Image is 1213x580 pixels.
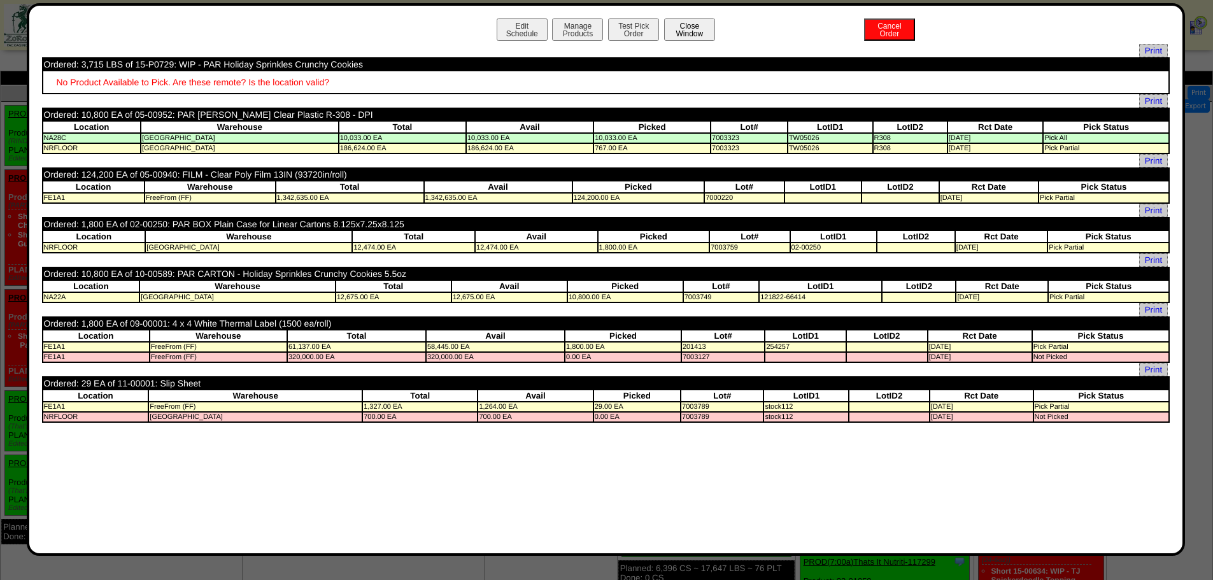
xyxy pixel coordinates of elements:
[705,181,783,192] th: Lot#
[608,18,659,41] button: Test PickOrder
[682,343,765,351] td: 201413
[764,402,848,411] td: stock112
[710,243,789,252] td: 7003759
[1139,94,1168,108] a: Print
[599,231,709,242] th: Picked
[1049,293,1168,302] td: Pick Partial
[43,122,140,132] th: Location
[141,134,338,143] td: [GEOGRAPHIC_DATA]
[568,293,683,302] td: 10,800.00 EA
[150,330,287,341] th: Warehouse
[948,144,1043,153] td: [DATE]
[1139,253,1168,267] span: Print
[1139,204,1168,217] a: Print
[552,18,603,41] button: ManageProducts
[149,413,362,421] td: [GEOGRAPHIC_DATA]
[363,413,477,421] td: 700.00 EA
[785,181,862,192] th: LotID1
[1033,330,1168,341] th: Pick Status
[43,343,149,351] td: FE1A1
[849,390,929,401] th: LotID2
[353,243,474,252] td: 12,474.00 EA
[150,353,287,362] td: FreeFrom (FF)
[43,330,149,341] th: Location
[1033,343,1168,351] td: Pick Partial
[594,134,710,143] td: 10,033.00 EA
[710,231,789,242] th: Lot#
[711,144,787,153] td: 7003323
[765,343,846,351] td: 254257
[427,343,564,351] td: 58,445.00 EA
[1139,363,1168,376] a: Print
[276,181,423,192] th: Total
[862,181,939,192] th: LotID2
[140,281,334,292] th: Warehouse
[1139,154,1168,167] a: Print
[682,330,765,341] th: Lot#
[145,181,275,192] th: Warehouse
[940,194,1038,202] td: [DATE]
[149,390,362,401] th: Warehouse
[565,330,681,341] th: Picked
[681,402,763,411] td: 7003789
[874,144,947,153] td: R308
[594,413,680,421] td: 0.00 EA
[1039,181,1168,192] th: Pick Status
[478,413,592,421] td: 700.00 EA
[43,181,144,192] th: Location
[928,343,1032,351] td: [DATE]
[288,343,425,351] td: 61,137.00 EA
[956,231,1047,242] th: Rct Date
[276,194,423,202] td: 1,342,635.00 EA
[43,109,947,120] td: Ordered: 10,800 EA of 05-00952: PAR [PERSON_NAME] Clear Plastic R-308 - DPI
[788,144,872,153] td: TW05026
[43,293,139,302] td: NA22A
[684,293,758,302] td: 7003749
[874,134,947,143] td: R308
[948,134,1043,143] td: [DATE]
[956,281,1047,292] th: Rct Date
[1034,413,1169,421] td: Not Picked
[948,122,1043,132] th: Rct Date
[864,18,915,41] button: CancelOrder
[1049,281,1168,292] th: Pick Status
[1139,303,1168,316] a: Print
[847,330,927,341] th: LotID2
[764,413,848,421] td: stock112
[765,330,846,341] th: LotID1
[43,134,140,143] td: NA28C
[43,378,929,389] td: Ordered: 29 EA of 11-00001: Slip Sheet
[43,169,939,180] td: Ordered: 124,200 EA of 05-00940: FILM - Clear Poly Film 13IN (93720in/roll)
[452,281,567,292] th: Avail
[1044,144,1168,153] td: Pick Partial
[930,413,1033,421] td: [DATE]
[339,122,465,132] th: Total
[467,134,593,143] td: 10,033.00 EA
[467,144,593,153] td: 186,624.00 EA
[363,402,477,411] td: 1,327.00 EA
[43,413,148,421] td: NRFLOOR
[788,122,872,132] th: LotID1
[43,194,144,202] td: FE1A1
[467,122,593,132] th: Avail
[791,231,877,242] th: LotID1
[682,353,765,362] td: 7003127
[478,402,592,411] td: 1,264.00 EA
[681,390,763,401] th: Lot#
[336,293,451,302] td: 12,675.00 EA
[930,402,1033,411] td: [DATE]
[573,194,704,202] td: 124,200.00 EA
[43,402,148,411] td: FE1A1
[425,181,572,192] th: Avail
[43,144,140,153] td: NRFLOOR
[874,122,947,132] th: LotID2
[565,353,681,362] td: 0.00 EA
[883,281,955,292] th: LotID2
[43,268,956,279] td: Ordered: 10,800 EA of 10-00589: PAR CARTON - Holiday Sprinkles Crunchy Cookies 5.5oz
[594,402,680,411] td: 29.00 EA
[43,231,145,242] th: Location
[940,181,1038,192] th: Rct Date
